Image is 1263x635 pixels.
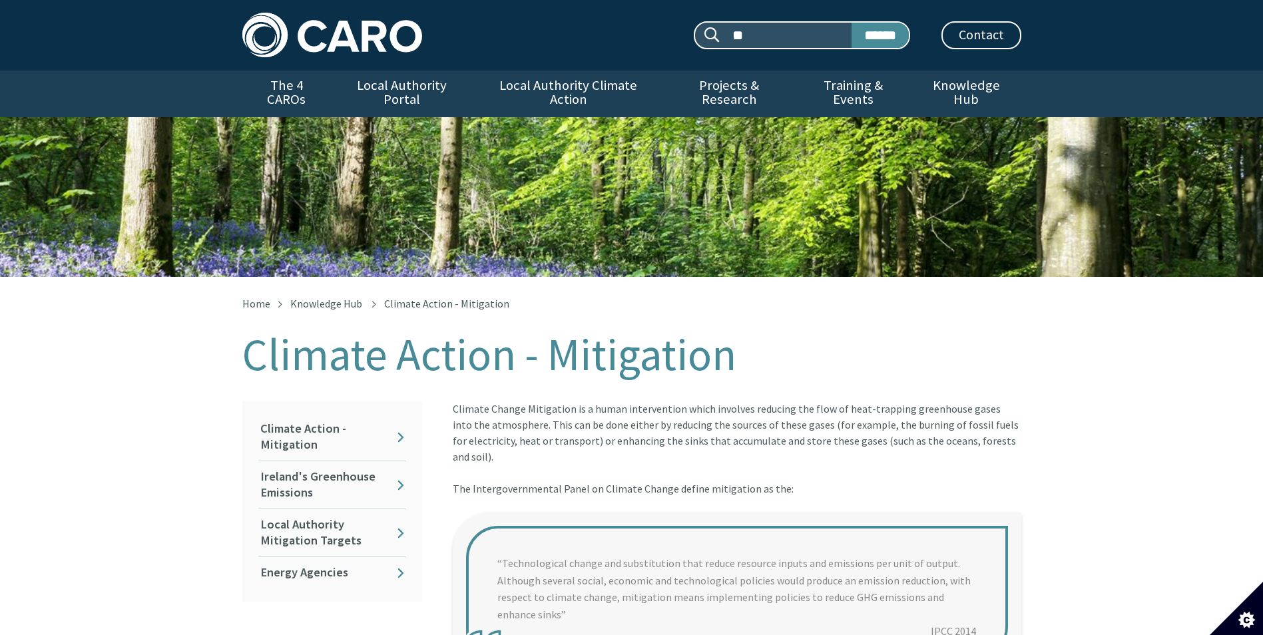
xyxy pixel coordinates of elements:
a: Energy Agencies [258,557,406,588]
div: Climate Change Mitigation is a human intervention which involves reducing the flow of heat-trappi... [453,401,1021,513]
h1: Climate Action - Mitigation [242,330,1021,379]
a: Knowledge Hub [290,297,362,310]
a: Ireland's Greenhouse Emissions [258,461,406,509]
a: Local Authority Mitigation Targets [258,509,406,556]
img: Caro logo [242,13,422,57]
a: Knowledge Hub [911,71,1021,117]
button: Set cookie preferences [1210,582,1263,635]
a: The 4 CAROs [242,71,331,117]
a: Training & Events [795,71,911,117]
a: Local Authority Climate Action [473,71,663,117]
a: Contact [941,21,1021,49]
a: Local Authority Portal [331,71,473,117]
a: Home [242,297,270,310]
a: Projects & Research [663,71,795,117]
a: Climate Action - Mitigation [258,413,406,461]
span: Climate Action - Mitigation [384,297,509,310]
